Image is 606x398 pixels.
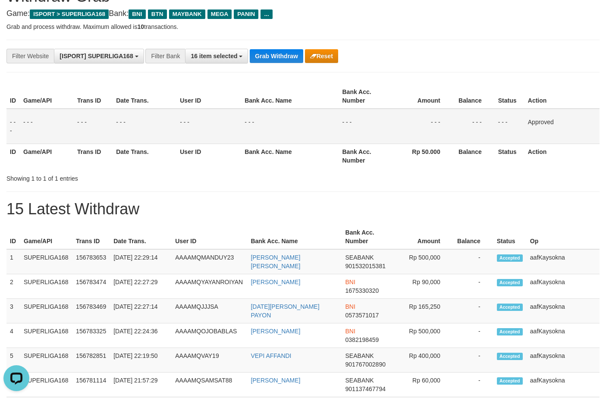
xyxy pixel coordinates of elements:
td: - [453,373,493,397]
th: User ID [176,84,241,109]
th: Bank Acc. Name [241,84,339,109]
td: 156781114 [72,373,110,397]
th: Bank Acc. Number [342,225,393,249]
span: [ISPORT] SUPERLIGA168 [60,53,133,60]
strong: 10 [137,23,144,30]
a: [PERSON_NAME] [251,279,300,285]
td: 4 [6,323,20,348]
span: Accepted [497,254,523,262]
span: Copy 1675330320 to clipboard [345,287,379,294]
th: Balance [453,225,493,249]
td: aafKaysokna [527,348,600,373]
th: Op [527,225,600,249]
span: Accepted [497,353,523,360]
td: [DATE] 22:19:50 [110,348,172,373]
span: Copy 901532015381 to clipboard [345,263,386,270]
td: [DATE] 22:27:14 [110,299,172,323]
th: User ID [172,225,247,249]
td: AAAAMQSAMSAT88 [172,373,247,397]
th: Status [493,225,527,249]
th: Rp 50.000 [391,144,453,168]
th: User ID [176,144,241,168]
td: AAAAMQOJOBABLAS [172,323,247,348]
th: Action [524,84,600,109]
td: [DATE] 22:24:36 [110,323,172,348]
td: - - - [241,109,339,144]
td: SUPERLIGA168 [20,323,72,348]
span: BTN [148,9,167,19]
th: Balance [453,144,495,168]
td: Rp 165,250 [393,299,453,323]
div: Filter Website [6,49,54,63]
span: MAYBANK [169,9,205,19]
td: - [453,249,493,274]
td: - - - [495,109,524,144]
button: Reset [305,49,338,63]
span: ISPORT > SUPERLIGA168 [30,9,109,19]
td: - - - [74,109,113,144]
th: Trans ID [72,225,110,249]
th: Date Trans. [113,144,176,168]
td: 156783325 [72,323,110,348]
td: Rp 500,000 [393,249,453,274]
td: AAAAMQYAYANROIYAN [172,274,247,299]
span: SEABANK [345,254,374,261]
th: Game/API [20,225,72,249]
span: ... [261,9,272,19]
td: aafKaysokna [527,323,600,348]
button: 16 item selected [185,49,248,63]
td: 156783469 [72,299,110,323]
a: [DATE][PERSON_NAME] PAYON [251,303,319,319]
th: ID [6,144,20,168]
td: [DATE] 22:29:14 [110,249,172,274]
th: Trans ID [74,144,113,168]
td: - - - [176,109,241,144]
th: Status [495,144,524,168]
span: Copy 0573571017 to clipboard [345,312,379,319]
span: Copy 901137467794 to clipboard [345,385,386,392]
td: - [453,274,493,299]
td: [DATE] 21:57:29 [110,373,172,397]
td: Approved [524,109,600,144]
h1: 15 Latest Withdraw [6,201,600,218]
td: 156783653 [72,249,110,274]
td: Rp 60,000 [393,373,453,397]
th: Date Trans. [110,225,172,249]
button: Open LiveChat chat widget [3,3,29,29]
span: MEGA [207,9,232,19]
td: 2 [6,274,20,299]
span: Copy 0382198459 to clipboard [345,336,379,343]
td: AAAAMQVAY19 [172,348,247,373]
td: SUPERLIGA168 [20,249,72,274]
td: SUPERLIGA168 [20,373,72,397]
th: Bank Acc. Name [241,144,339,168]
th: Status [495,84,524,109]
button: Grab Withdraw [250,49,303,63]
th: Date Trans. [113,84,176,109]
td: Rp 500,000 [393,323,453,348]
th: Bank Acc. Number [339,144,391,168]
th: Trans ID [74,84,113,109]
td: SUPERLIGA168 [20,348,72,373]
td: AAAAMQMANDUY23 [172,249,247,274]
td: aafKaysokna [527,373,600,397]
div: Filter Bank [145,49,185,63]
td: 1 [6,249,20,274]
td: 156783474 [72,274,110,299]
td: - [453,323,493,348]
span: Copy 901767002890 to clipboard [345,361,386,368]
th: Game/API [20,144,74,168]
span: PANIN [234,9,258,19]
th: ID [6,84,20,109]
th: Balance [453,84,495,109]
td: SUPERLIGA168 [20,299,72,323]
th: Bank Acc. Number [339,84,391,109]
td: Rp 90,000 [393,274,453,299]
span: SEABANK [345,377,374,384]
td: aafKaysokna [527,299,600,323]
span: BNI [129,9,145,19]
span: Accepted [497,328,523,335]
span: BNI [345,279,355,285]
span: Accepted [497,304,523,311]
td: - - - [453,109,495,144]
